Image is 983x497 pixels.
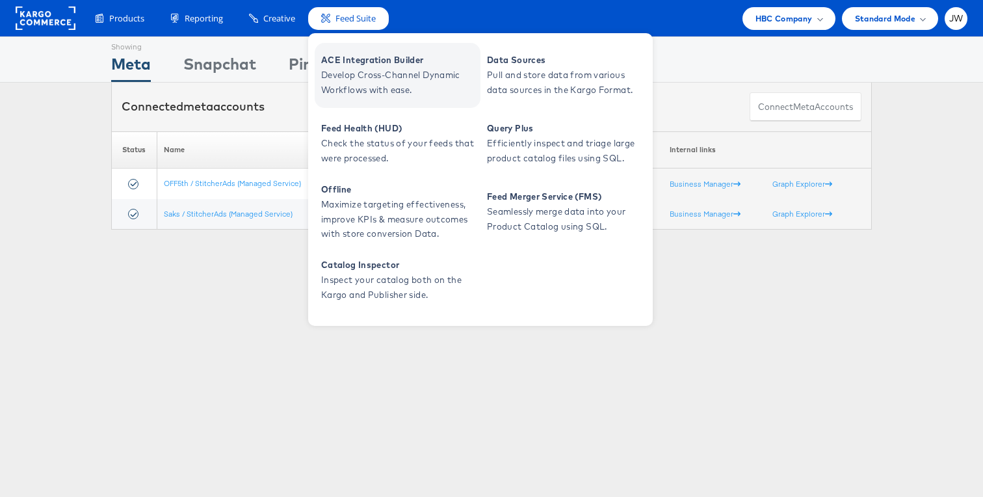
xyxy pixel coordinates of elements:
[949,14,963,23] span: JW
[321,136,477,166] span: Check the status of your feeds that were processed.
[670,209,741,219] a: Business Manager
[111,37,151,53] div: Showing
[755,12,813,25] span: HBC Company
[164,178,301,188] a: OFF5th / StitcherAds (Managed Service)
[487,53,643,68] span: Data Sources
[855,12,915,25] span: Standard Mode
[321,182,477,197] span: Offline
[321,258,477,273] span: Catalog Inspector
[321,121,477,136] span: Feed Health (HUD)
[315,248,480,313] a: Catalog Inspector Inspect your catalog both on the Kargo and Publisher side.
[487,136,643,166] span: Efficiently inspect and triage large product catalog files using SQL.
[263,12,295,25] span: Creative
[111,53,151,82] div: Meta
[289,53,358,82] div: Pinterest
[480,111,646,176] a: Query Plus Efficiently inspect and triage large product catalog files using SQL.
[164,209,293,219] a: Saks / StitcherAds (Managed Service)
[185,12,223,25] span: Reporting
[109,12,144,25] span: Products
[750,92,861,122] button: ConnectmetaAccounts
[315,111,480,176] a: Feed Health (HUD) Check the status of your feeds that were processed.
[122,98,265,115] div: Connected accounts
[183,99,213,114] span: meta
[487,68,643,98] span: Pull and store data from various data sources in the Kargo Format.
[315,180,480,245] a: Offline Maximize targeting effectiveness, improve KPIs & measure outcomes with store conversion D...
[321,197,477,241] span: Maximize targeting effectiveness, improve KPIs & measure outcomes with store conversion Data.
[480,180,646,245] a: Feed Merger Service (FMS) Seamlessly merge data into your Product Catalog using SQL.
[112,131,157,168] th: Status
[487,189,643,204] span: Feed Merger Service (FMS)
[315,43,480,108] a: ACE Integration Builder Develop Cross-Channel Dynamic Workflows with ease.
[793,101,815,113] span: meta
[321,68,477,98] span: Develop Cross-Channel Dynamic Workflows with ease.
[335,12,376,25] span: Feed Suite
[487,121,643,136] span: Query Plus
[487,204,643,234] span: Seamlessly merge data into your Product Catalog using SQL.
[772,179,832,189] a: Graph Explorer
[480,43,646,108] a: Data Sources Pull and store data from various data sources in the Kargo Format.
[321,273,477,302] span: Inspect your catalog both on the Kargo and Publisher side.
[772,209,832,219] a: Graph Explorer
[183,53,256,82] div: Snapchat
[670,179,741,189] a: Business Manager
[321,53,477,68] span: ACE Integration Builder
[157,131,379,168] th: Name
